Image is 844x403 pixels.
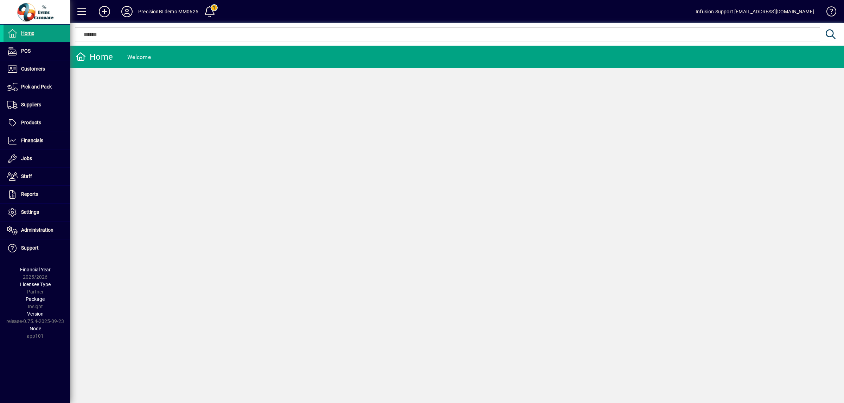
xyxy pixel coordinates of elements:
[138,6,198,17] div: PrecisionBI demo MM0625
[26,296,45,302] span: Package
[21,66,45,72] span: Customers
[21,156,32,161] span: Jobs
[127,52,151,63] div: Welcome
[4,222,70,239] a: Administration
[4,239,70,257] a: Support
[116,5,138,18] button: Profile
[20,267,51,272] span: Financial Year
[30,326,41,331] span: Node
[4,168,70,185] a: Staff
[93,5,116,18] button: Add
[4,60,70,78] a: Customers
[76,51,113,62] div: Home
[4,150,70,167] a: Jobs
[21,173,32,179] span: Staff
[21,209,39,215] span: Settings
[21,84,52,90] span: Pick and Pack
[21,48,31,54] span: POS
[4,42,70,60] a: POS
[21,120,41,125] span: Products
[4,186,70,203] a: Reports
[27,311,44,317] span: Version
[21,138,43,143] span: Financials
[21,30,34,36] span: Home
[21,102,41,107] span: Suppliers
[21,191,38,197] span: Reports
[4,204,70,221] a: Settings
[696,6,814,17] div: Infusion Support [EMAIL_ADDRESS][DOMAIN_NAME]
[21,245,39,251] span: Support
[821,1,835,24] a: Knowledge Base
[4,96,70,114] a: Suppliers
[4,114,70,132] a: Products
[4,78,70,96] a: Pick and Pack
[21,227,53,233] span: Administration
[20,282,51,287] span: Licensee Type
[4,132,70,150] a: Financials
